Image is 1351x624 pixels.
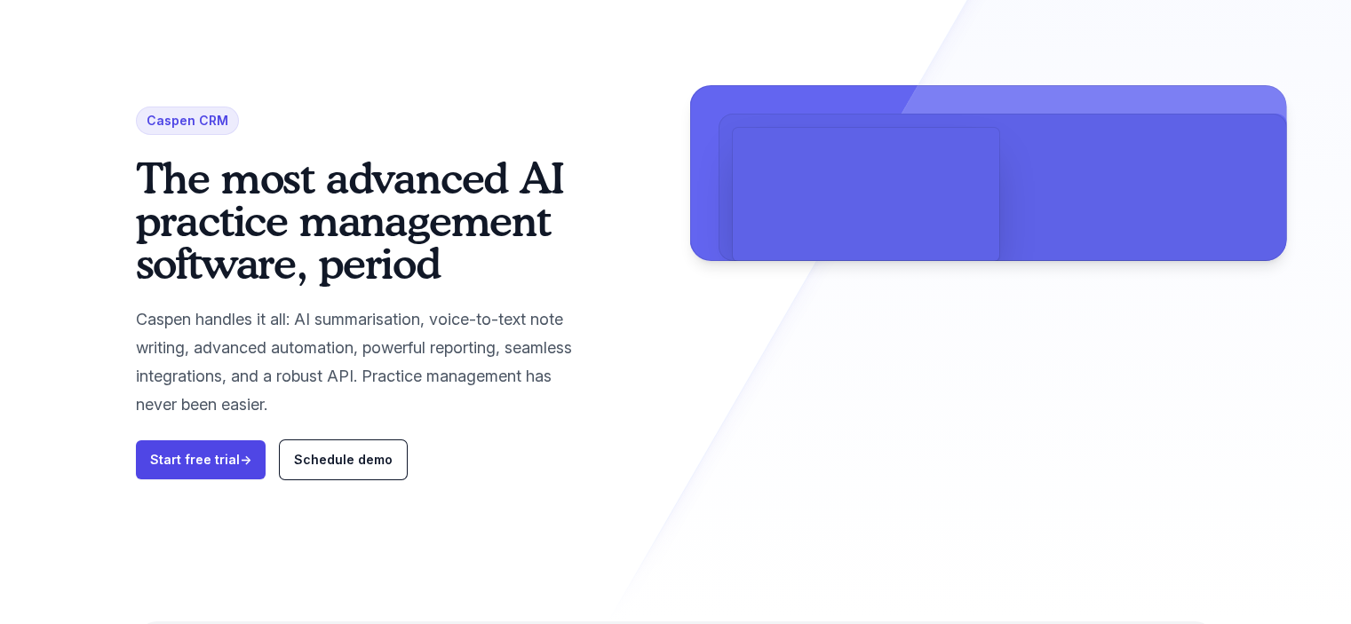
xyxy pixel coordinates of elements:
[136,107,239,135] span: Caspen CRM
[136,156,591,284] h1: The most advanced AI practice management software, period
[240,452,251,467] span: →
[136,440,266,479] a: Start free trial
[280,440,407,479] a: Schedule demo
[294,452,393,467] span: Schedule demo
[136,305,591,419] p: Caspen handles it all: AI summarisation, voice-to-text note writing, advanced automation, powerfu...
